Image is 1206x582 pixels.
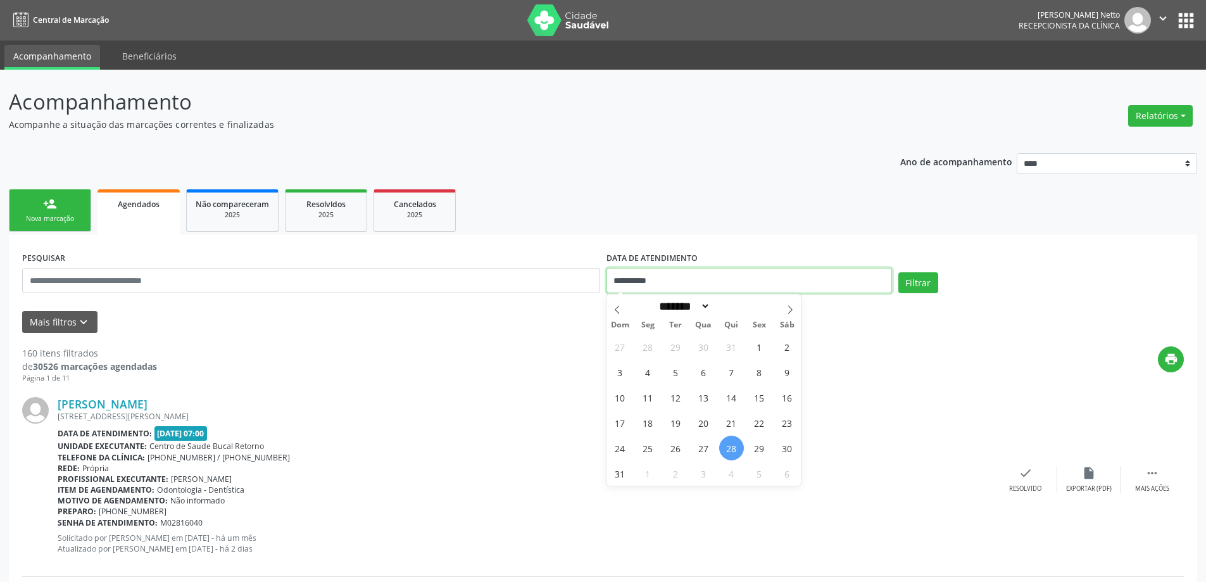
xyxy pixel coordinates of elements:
button: Mais filtroskeyboard_arrow_down [22,311,97,333]
div: 160 itens filtrados [22,346,157,360]
span: Agosto 11, 2025 [636,385,660,410]
span: [DATE] 07:00 [154,426,208,441]
span: Agosto 16, 2025 [775,385,800,410]
span: Setembro 6, 2025 [775,461,800,486]
div: person_add [43,197,57,211]
span: Agosto 14, 2025 [719,385,744,410]
div: Nova marcação [18,214,82,224]
span: Agosto 19, 2025 [663,410,688,435]
span: Agosto 30, 2025 [775,436,800,460]
b: Telefone da clínica: [58,452,145,463]
span: Dom [606,321,634,329]
span: Julho 28, 2025 [636,334,660,359]
span: Não informado [170,495,225,506]
span: Sáb [773,321,801,329]
span: [PERSON_NAME] [171,474,232,484]
span: Agosto 3, 2025 [608,360,632,384]
span: Setembro 4, 2025 [719,461,744,486]
span: Agosto 15, 2025 [747,385,772,410]
span: Setembro 1, 2025 [636,461,660,486]
span: Agosto 20, 2025 [691,410,716,435]
span: Agosto 4, 2025 [636,360,660,384]
span: Julho 27, 2025 [608,334,632,359]
span: Seg [634,321,662,329]
a: [PERSON_NAME] [58,397,148,411]
p: Acompanhe a situação das marcações correntes e finalizadas [9,118,841,131]
div: Exportar (PDF) [1066,484,1112,493]
span: Setembro 3, 2025 [691,461,716,486]
div: Mais ações [1135,484,1169,493]
span: Resolvidos [306,199,346,210]
i: check [1019,466,1033,480]
span: Agosto 1, 2025 [747,334,772,359]
b: Rede: [58,463,80,474]
p: Acompanhamento [9,86,841,118]
span: Central de Marcação [33,15,109,25]
div: 2025 [196,210,269,220]
span: Agosto 29, 2025 [747,436,772,460]
a: Acompanhamento [4,45,100,70]
div: Página 1 de 11 [22,373,157,384]
select: Month [655,300,711,313]
p: Solicitado por [PERSON_NAME] em [DATE] - há um mês Atualizado por [PERSON_NAME] em [DATE] - há 2 ... [58,533,994,554]
a: Beneficiários [113,45,185,67]
span: Odontologia - Dentística [157,484,244,495]
span: Setembro 5, 2025 [747,461,772,486]
label: PESQUISAR [22,248,65,268]
img: img [1124,7,1151,34]
div: 2025 [294,210,358,220]
span: Cancelados [394,199,436,210]
button:  [1151,7,1175,34]
img: img [22,397,49,424]
span: Não compareceram [196,199,269,210]
span: Agosto 24, 2025 [608,436,632,460]
b: Item de agendamento: [58,484,154,495]
input: Year [710,300,752,313]
span: Agosto 23, 2025 [775,410,800,435]
span: Própria [82,463,109,474]
a: Central de Marcação [9,9,109,30]
span: Agosto 28, 2025 [719,436,744,460]
p: Ano de acompanhamento [900,153,1012,169]
span: Ter [662,321,689,329]
div: Resolvido [1009,484,1041,493]
b: Senha de atendimento: [58,517,158,528]
span: Agosto 17, 2025 [608,410,632,435]
span: Agosto 12, 2025 [663,385,688,410]
span: Julho 29, 2025 [663,334,688,359]
span: Agosto 6, 2025 [691,360,716,384]
label: DATA DE ATENDIMENTO [606,248,698,268]
span: Qui [717,321,745,329]
button: print [1158,346,1184,372]
span: Agosto 25, 2025 [636,436,660,460]
i: print [1164,352,1178,366]
button: Relatórios [1128,105,1193,127]
b: Data de atendimento: [58,428,152,439]
span: Agosto 5, 2025 [663,360,688,384]
span: Agosto 2, 2025 [775,334,800,359]
b: Motivo de agendamento: [58,495,168,506]
strong: 30526 marcações agendadas [33,360,157,372]
span: [PHONE_NUMBER] [99,506,166,517]
i:  [1145,466,1159,480]
b: Profissional executante: [58,474,168,484]
b: Preparo: [58,506,96,517]
span: Qua [689,321,717,329]
span: Agosto 10, 2025 [608,385,632,410]
div: de [22,360,157,373]
div: [STREET_ADDRESS][PERSON_NAME] [58,411,994,422]
i:  [1156,11,1170,25]
span: Agosto 13, 2025 [691,385,716,410]
div: [PERSON_NAME] Netto [1019,9,1120,20]
span: Agosto 21, 2025 [719,410,744,435]
div: 2025 [383,210,446,220]
span: Agosto 8, 2025 [747,360,772,384]
span: Julho 31, 2025 [719,334,744,359]
span: Sex [745,321,773,329]
span: Agosto 7, 2025 [719,360,744,384]
span: Agosto 31, 2025 [608,461,632,486]
span: Agosto 26, 2025 [663,436,688,460]
span: Agosto 27, 2025 [691,436,716,460]
span: Centro de Saude Bucal Retorno [149,441,264,452]
i: insert_drive_file [1082,466,1096,480]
